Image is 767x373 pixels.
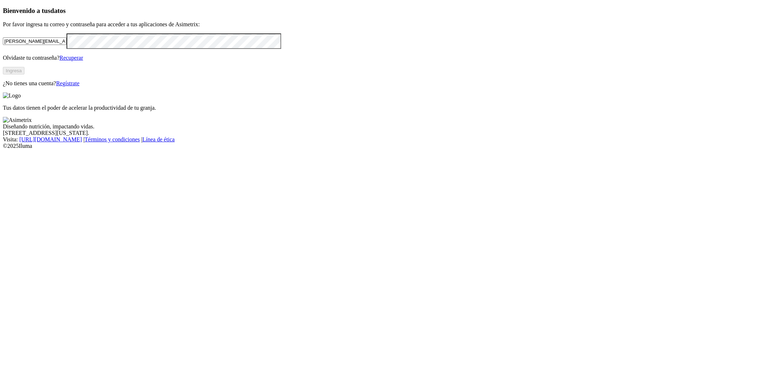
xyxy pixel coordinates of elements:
span: datos [50,7,66,14]
div: Diseñando nutrición, impactando vidas. [3,123,764,130]
img: Logo [3,92,21,99]
h3: Bienvenido a tus [3,7,764,15]
p: Por favor ingresa tu correo y contraseña para acceder a tus aplicaciones de Asimetrix: [3,21,764,28]
div: © 2025 Iluma [3,143,764,149]
a: Términos y condiciones [85,136,140,142]
div: [STREET_ADDRESS][US_STATE]. [3,130,764,136]
a: [URL][DOMAIN_NAME] [19,136,82,142]
input: Tu correo [3,37,67,45]
p: ¿No tienes una cuenta? [3,80,764,87]
a: Regístrate [56,80,79,86]
p: Tus datos tienen el poder de acelerar la productividad de tu granja. [3,105,764,111]
p: Olvidaste tu contraseña? [3,55,764,61]
button: Ingresa [3,67,24,74]
a: Recuperar [59,55,83,61]
a: Línea de ética [142,136,175,142]
div: Visita : | | [3,136,764,143]
img: Asimetrix [3,117,32,123]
